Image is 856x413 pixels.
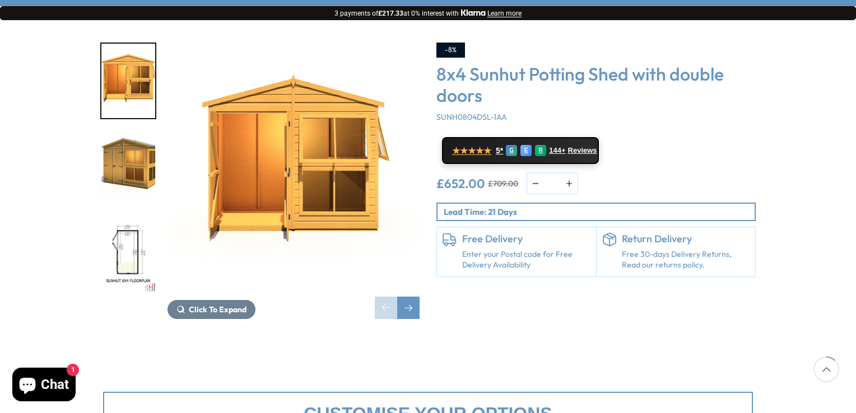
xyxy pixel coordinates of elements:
[436,177,485,190] ins: £652.00
[168,43,420,294] img: 8x4 Sunhut Potting Shed with double doors - Best Shed
[462,249,590,271] a: Enter your Postal code for Free Delivery Availability
[488,180,518,187] del: £709.00
[549,146,565,155] span: 144+
[452,146,491,156] span: ★★★★★
[101,44,155,118] img: SunHut8x4000open_5d075815-eec9-4a7b-9913-f4fe3617865d_200x200.jpg
[462,233,590,245] h6: Free Delivery
[535,145,546,156] div: R
[100,43,156,119] div: 1 / 8
[9,368,79,404] inbox-online-store-chat: Shopify online store chat
[101,132,155,206] img: SunHut8x4-030_eaf14860-11e0-4513-b51d-7a982465f616_200x200.jpg
[436,112,507,122] span: SUNH0804DSL-1AA
[168,300,255,319] button: Click To Expand
[189,304,246,315] span: Click To Expand
[168,43,420,319] div: 1 / 8
[568,146,597,155] span: Reviews
[397,297,420,319] div: Next slide
[520,145,532,156] div: E
[101,219,155,293] img: Sunhut8GX4FLOORPLAN_70531ce9-31ed-4e41-be93-e3e2d14c979b_200x200.jpg
[100,130,156,207] div: 2 / 8
[436,43,465,58] div: -8%
[444,206,755,218] p: Lead Time: 21 Days
[100,218,156,294] div: 3 / 8
[375,297,397,319] div: Previous slide
[442,137,599,164] a: ★★★★★ 5* G E R 144+ Reviews
[436,63,756,106] h3: 8x4 Sunhut Potting Shed with double doors
[622,233,750,245] h6: Return Delivery
[622,249,750,271] p: Free 30-days Delivery Returns, Read our returns policy.
[506,145,517,156] div: G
